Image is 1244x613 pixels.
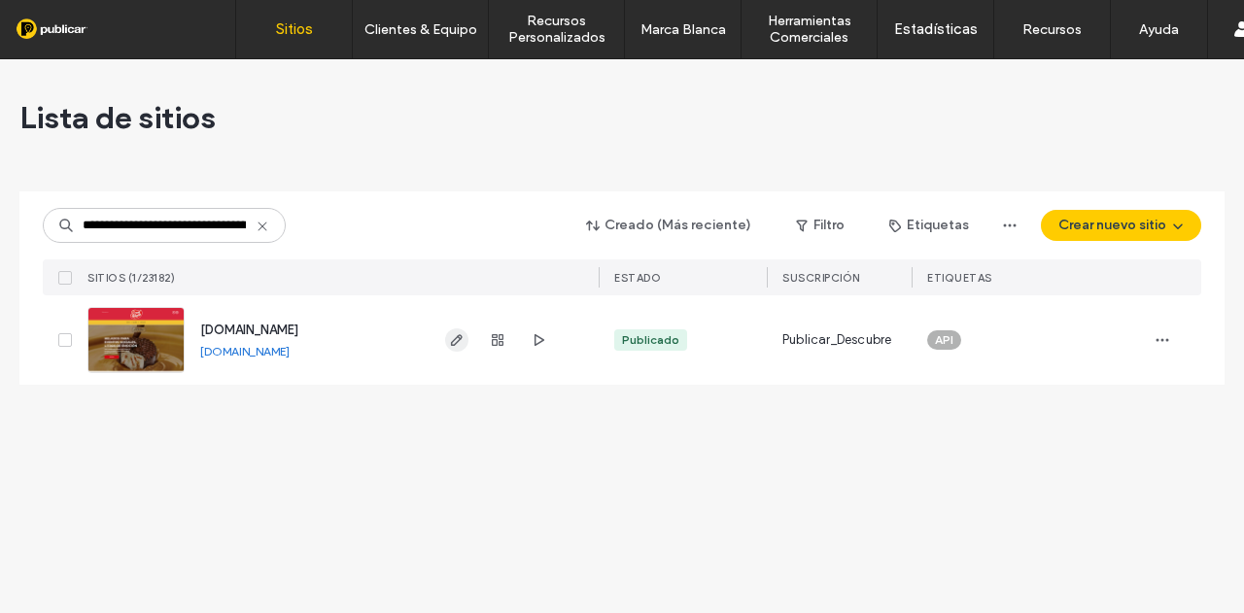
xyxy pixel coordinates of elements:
[742,13,877,46] label: Herramientas Comerciales
[782,330,891,350] span: Publicar_Descubre
[614,271,661,285] span: ESTADO
[622,331,679,349] div: Publicado
[1139,21,1179,38] label: Ayuda
[19,98,216,137] span: Lista de sitios
[364,21,477,38] label: Clientes & Equipo
[200,323,298,337] a: [DOMAIN_NAME]
[570,210,769,241] button: Creado (Más reciente)
[276,20,313,38] label: Sitios
[782,271,860,285] span: Suscripción
[42,14,95,31] span: Ayuda
[927,271,992,285] span: ETIQUETAS
[894,20,978,38] label: Estadísticas
[1022,21,1082,38] label: Recursos
[489,13,624,46] label: Recursos Personalizados
[1041,210,1201,241] button: Crear nuevo sitio
[935,331,953,349] span: API
[640,21,726,38] label: Marca Blanca
[777,210,864,241] button: Filtro
[872,210,986,241] button: Etiquetas
[87,271,175,285] span: SITIOS (1/23182)
[200,344,290,358] a: [DOMAIN_NAME]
